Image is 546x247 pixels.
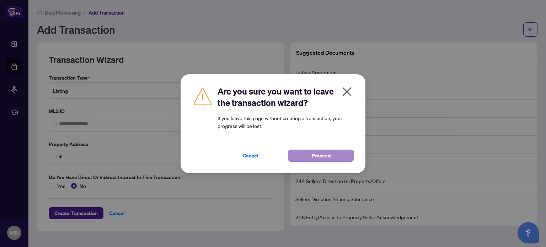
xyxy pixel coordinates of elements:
[218,114,354,130] article: If you leave this page without creating a transaction, your progress will be lost.
[312,150,331,161] span: Proceed
[243,150,258,161] span: Cancel
[288,150,354,162] button: Proceed
[218,150,284,162] button: Cancel
[341,86,353,97] span: close
[218,86,354,108] h2: Are you sure you want to leave the transaction wizard?
[518,222,539,243] button: Open asap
